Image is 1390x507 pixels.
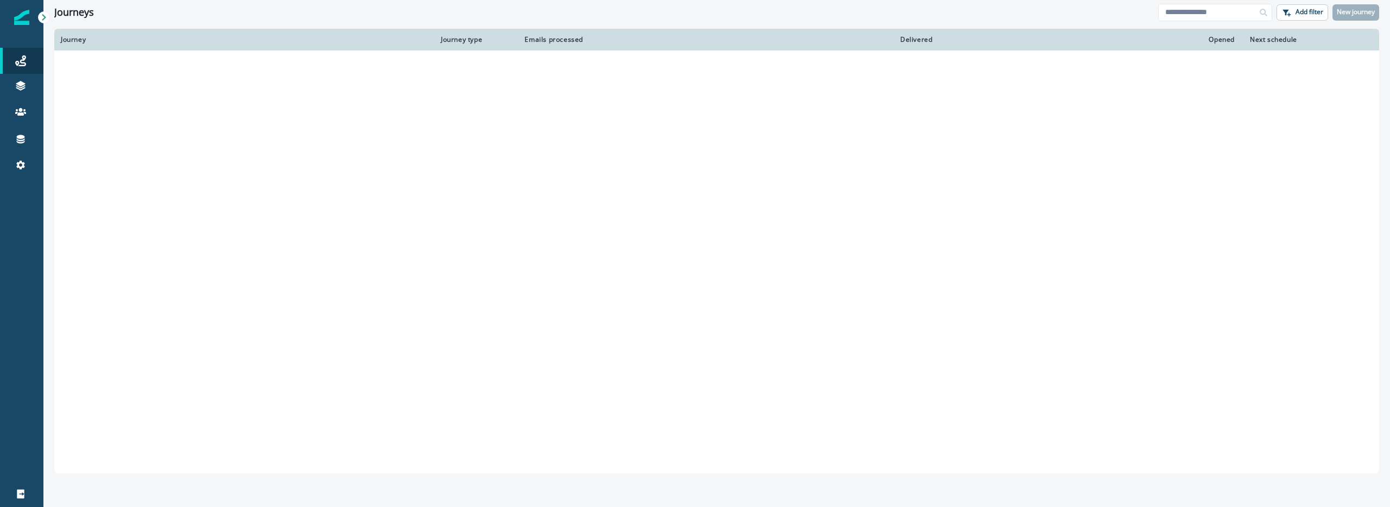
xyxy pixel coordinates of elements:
div: Emails processed [522,35,585,44]
button: New journey [1332,4,1379,21]
img: Inflection [14,10,29,25]
p: New journey [1337,8,1375,16]
div: Delivered [598,35,934,44]
p: Add filter [1296,8,1323,16]
div: Journey type [441,35,509,44]
div: Next schedule [1250,35,1345,44]
h1: Journeys [54,7,94,18]
div: Journey [61,35,428,44]
button: Add filter [1277,4,1328,21]
div: Opened [947,35,1237,44]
